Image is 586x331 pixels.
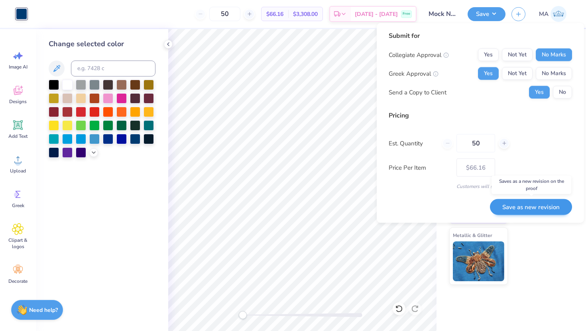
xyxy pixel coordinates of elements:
[551,6,566,22] img: Mahitha Anumola
[492,176,571,194] div: Saves as a new revision on the proof
[502,49,533,61] button: Not Yet
[8,278,28,284] span: Decorate
[536,49,572,61] button: No Marks
[403,11,410,17] span: Free
[49,39,155,49] div: Change selected color
[453,231,492,239] span: Metallic & Glitter
[389,183,572,190] div: Customers will see this price on HQ.
[389,50,449,59] div: Collegiate Approval
[478,49,499,61] button: Yes
[389,139,436,148] label: Est. Quantity
[453,241,504,281] img: Metallic & Glitter
[266,10,283,18] span: $66.16
[12,202,24,209] span: Greek
[355,10,398,18] span: [DATE] - [DATE]
[389,88,446,97] div: Send a Copy to Client
[423,6,462,22] input: Untitled Design
[539,10,549,19] span: MA
[5,237,31,250] span: Clipart & logos
[478,67,499,80] button: Yes
[502,67,533,80] button: Not Yet
[239,311,247,319] div: Accessibility label
[529,86,550,99] button: Yes
[490,199,572,215] button: Save as new revision
[456,134,495,153] input: – –
[468,7,505,21] button: Save
[536,67,572,80] button: No Marks
[29,306,58,314] strong: Need help?
[71,61,155,76] input: e.g. 7428 c
[9,98,27,105] span: Designs
[9,64,28,70] span: Image AI
[535,6,570,22] a: MA
[209,7,240,21] input: – –
[8,133,28,139] span: Add Text
[389,163,450,172] label: Price Per Item
[293,10,318,18] span: $3,308.00
[389,111,572,120] div: Pricing
[389,31,572,41] div: Submit for
[389,69,439,78] div: Greek Approval
[10,168,26,174] span: Upload
[553,86,572,99] button: No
